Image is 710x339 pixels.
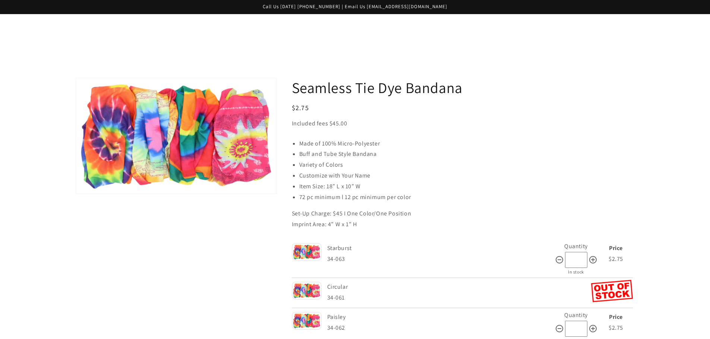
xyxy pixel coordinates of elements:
[292,282,322,300] img: Circular
[299,138,635,149] li: Made of 100% Micro-Polyester
[327,292,591,303] div: 34-061
[299,181,635,192] li: Item Size: 18” L x 10” W
[555,268,597,276] div: In stock
[609,255,623,263] span: $2.75
[591,280,633,302] img: Out of Stock Circular
[299,170,635,181] li: Customize with Your Name
[292,312,322,330] img: Paisley
[599,243,633,254] div: Price
[299,192,635,203] li: 72 pc minimum l 12 pc minimum per color
[292,243,322,261] img: Starburst
[292,103,309,112] span: $2.75
[327,243,553,254] div: Starburst
[327,312,553,323] div: Paisley
[564,311,588,319] label: Quantity
[292,208,635,219] p: Set-Up Charge: $45 I One Color/One Position
[609,324,623,332] span: $2.75
[299,149,635,160] li: Buff and Tube Style Bandana
[299,160,635,170] li: Variety of Colors
[327,323,555,333] div: 34-062
[599,312,633,323] div: Price
[564,242,588,250] label: Quantity
[327,254,555,265] div: 34-063
[292,78,635,97] h1: Seamless Tie Dye Bandana
[327,282,589,292] div: Circular
[292,219,635,230] p: Imprint Area: 4” W x 1” H
[292,119,347,127] span: Included fees $45.00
